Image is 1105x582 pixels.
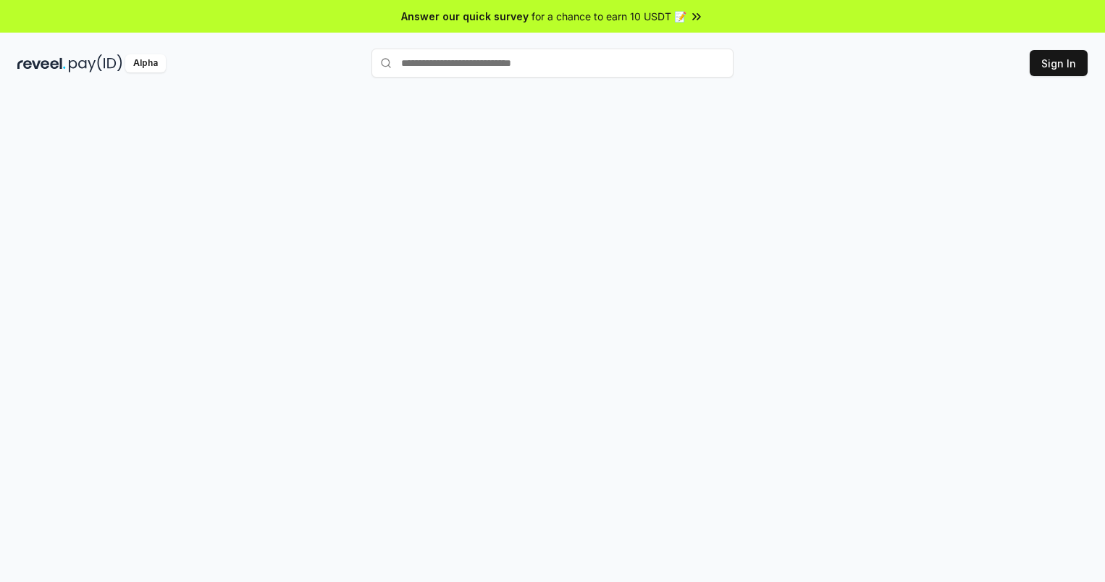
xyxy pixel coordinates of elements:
span: Answer our quick survey [401,9,529,24]
img: reveel_dark [17,54,66,72]
span: for a chance to earn 10 USDT 📝 [532,9,686,24]
div: Alpha [125,54,166,72]
button: Sign In [1030,50,1088,76]
img: pay_id [69,54,122,72]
